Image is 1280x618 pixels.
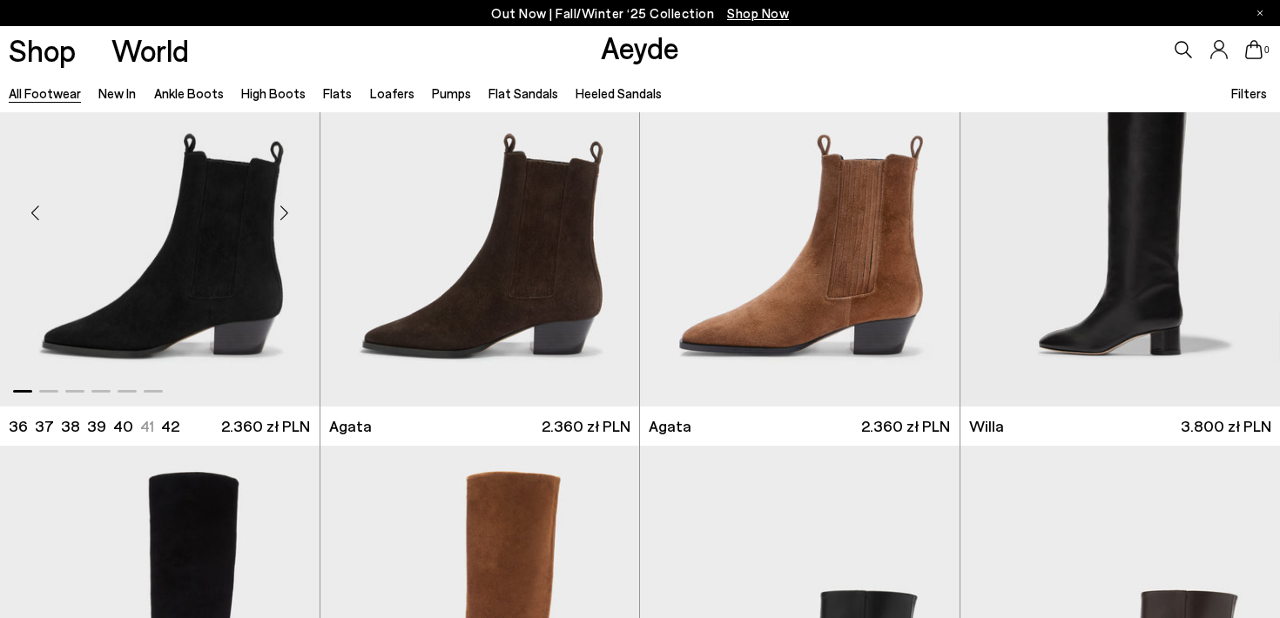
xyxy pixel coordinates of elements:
li: 42 [161,415,179,437]
a: Pumps [432,85,471,101]
span: 2.360 zł PLN [221,415,310,437]
a: Loafers [370,85,414,101]
span: Agata [649,415,691,437]
img: Agata Suede Ankle Boots [640,5,960,406]
a: Aeyde [601,29,679,65]
a: Flats [323,85,352,101]
span: Agata [329,415,372,437]
span: 2.360 zł PLN [861,415,950,437]
li: 37 [35,415,54,437]
div: Previous slide [9,186,61,238]
li: 40 [113,415,133,437]
a: Agata 2.360 zł PLN [640,406,960,446]
a: World [111,35,189,65]
span: Navigate to /collections/new-in [727,5,789,21]
a: Shop [9,35,76,65]
a: 0 [1245,40,1263,59]
a: New In [98,85,136,101]
div: Next slide [259,186,311,238]
p: Out Now | Fall/Winter ‘25 Collection [491,3,789,24]
a: All Footwear [9,85,81,101]
span: 3.800 zł PLN [1181,415,1271,437]
ul: variant [9,415,174,437]
a: Flat Sandals [488,85,558,101]
a: High Boots [241,85,306,101]
span: Willa [969,415,1004,437]
span: Filters [1231,85,1267,101]
a: Heeled Sandals [576,85,662,101]
img: Agata Suede Ankle Boots [320,5,640,406]
li: 36 [9,415,28,437]
span: 0 [1263,45,1271,55]
li: 39 [87,415,106,437]
a: Agata 2.360 zł PLN [320,406,640,446]
a: Ankle Boots [154,85,224,101]
span: 2.360 zł PLN [542,415,630,437]
li: 38 [61,415,80,437]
